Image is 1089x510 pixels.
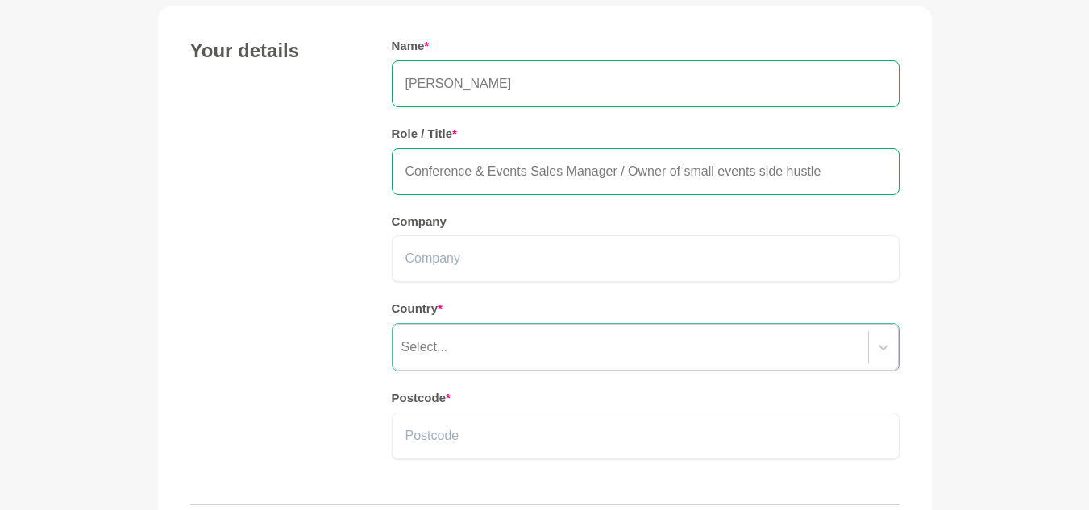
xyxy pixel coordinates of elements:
h5: Role / Title [392,126,900,142]
input: Company [392,235,900,282]
input: Name [392,60,900,107]
input: Postcode [392,413,900,459]
h5: Name [392,39,900,54]
h5: Country [392,301,900,317]
h5: Postcode [392,391,900,406]
h5: Company [392,214,900,230]
div: Select... [401,338,448,357]
input: Role / Title [392,148,900,195]
h4: Your details [190,39,360,63]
